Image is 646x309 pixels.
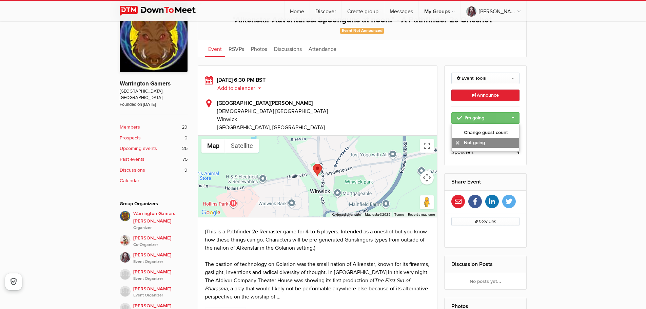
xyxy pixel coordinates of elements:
h2: Share Event [451,174,520,190]
img: Google [200,208,222,217]
span: Event Not Announced [340,28,384,34]
div: Group Organizers [120,200,188,208]
span: [PERSON_NAME] [133,234,188,248]
span: [PERSON_NAME] [133,268,188,282]
a: [PERSON_NAME]Event Organizer [120,248,188,265]
span: Copy Link [475,219,496,224]
i: Event Organizer [133,259,188,265]
i: Organizer [133,225,188,231]
div: No posts yet... [445,273,526,289]
a: [PERSON_NAME]Co-Organizer [120,231,188,248]
img: Tex Nicholls [120,286,131,297]
img: Kate H [120,252,131,263]
b: Discussions [120,167,145,174]
span: 29 [182,123,188,131]
b: Prospects [120,134,141,142]
button: Show satellite imagery [225,139,259,153]
a: Event Tools [451,73,520,84]
a: Announce [451,90,520,101]
button: Keyboard shortcuts [332,212,361,217]
span: [PERSON_NAME] [133,285,188,299]
a: Event [205,40,225,57]
span: 0 [184,134,188,142]
a: I'm going [451,112,520,124]
i: Event Organizer [133,292,188,298]
i: Co-Organizer [133,242,188,248]
img: Warrington Gamers [120,3,188,72]
span: 75 [182,156,188,163]
button: Add to calendar [217,85,266,91]
a: Change guest count [452,128,519,138]
b: Past events [120,156,144,163]
a: Discover [310,1,341,21]
span: [GEOGRAPHIC_DATA], [GEOGRAPHIC_DATA] [217,124,325,131]
img: Malcolm [120,235,131,246]
button: Show street map [201,139,225,153]
em: The First Sin of Pharasma [205,277,410,292]
a: Terms (opens in new tab) [394,213,404,216]
span: Winwick [217,115,431,123]
a: Prospects 0 [120,134,188,142]
a: Open this area in Google Maps (opens a new window) [200,208,222,217]
img: Warrington Gamers Dave [120,211,131,221]
div: [DATE] 6:30 PM BST [205,76,431,92]
a: Attendance [305,40,340,57]
a: [PERSON_NAME] [461,1,526,21]
a: Photos [248,40,271,57]
button: Drag Pegman onto the map to open Street View [420,195,434,209]
span: [PERSON_NAME] [133,251,188,265]
a: Warrington Gamers [PERSON_NAME]Organizer [120,211,188,231]
a: RSVPs [225,40,248,57]
b: Upcoming events [120,145,157,152]
button: Copy Link [451,217,520,226]
a: Discussions [271,40,305,57]
a: Home [285,1,310,21]
a: Warrington Gamers [120,80,171,87]
span: 25 [182,145,188,152]
span: Founded on [DATE] [120,101,188,108]
b: [GEOGRAPHIC_DATA][PERSON_NAME] [217,100,313,107]
a: Members 29 [120,123,188,131]
img: DownToMeet [120,6,206,16]
button: Toggle fullscreen view [420,139,434,153]
img: Gemma Johnson [120,269,131,280]
span: Spots left [451,148,474,156]
b: Calendar [120,177,139,185]
a: Not going [452,138,519,148]
span: Announce [472,92,499,98]
a: My Groups [419,1,461,21]
a: Calendar [120,177,188,185]
span: [GEOGRAPHIC_DATA], [GEOGRAPHIC_DATA] [120,88,188,101]
span: "Alkenstar Adventures: Spoonguns at noon." - A Pathfinder 2e Oneshot [232,15,492,25]
a: Messages [384,1,418,21]
b: 4 [516,148,520,156]
a: Past events 75 [120,156,188,163]
a: Discussions 9 [120,167,188,174]
a: Discussion Posts [451,261,493,268]
p: (This is a Pathfinder 2e Remaster game for 4-to-6 players. Intended as a oneshot but you know how... [205,228,431,301]
span: [DEMOGRAPHIC_DATA] [GEOGRAPHIC_DATA] [217,107,431,115]
a: [PERSON_NAME]Event Organizer [120,282,188,299]
button: Map camera controls [420,171,434,185]
span: Map data ©2025 [365,213,390,216]
b: Members [120,123,140,131]
i: Event Organizer [133,276,188,282]
span: 9 [184,167,188,174]
a: Create group [342,1,384,21]
a: [PERSON_NAME]Event Organizer [120,265,188,282]
a: Upcoming events 25 [120,145,188,152]
span: Warrington Gamers [PERSON_NAME] [133,210,188,231]
a: Report a map error [408,213,435,216]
